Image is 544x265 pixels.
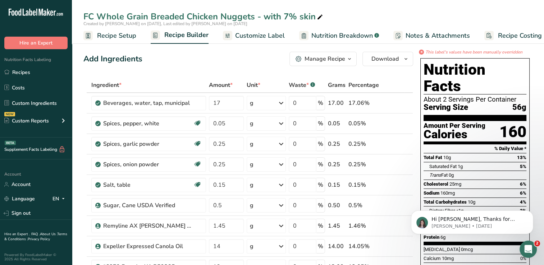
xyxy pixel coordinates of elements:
div: 1.46% [348,222,379,230]
a: Recipe Costing [484,28,542,44]
i: This label's values have been manually overridden [425,49,522,55]
span: Created by [PERSON_NAME] on [DATE], Last edited by [PERSON_NAME] on [DATE] [83,21,247,27]
span: Saturated Fat [429,164,457,169]
span: 0% [520,256,526,261]
span: 2 [534,241,540,246]
span: 10mg [442,256,454,261]
span: 10g [443,155,451,160]
span: Cholesterol [424,181,448,187]
div: Sugar, Cane USDA Verified [103,201,193,210]
span: Nutrition Breakdown [311,31,373,41]
div: Expeller Expressed Canola Oil [103,242,193,251]
span: Customize Label [235,31,285,41]
div: g [250,119,253,128]
div: Spices, pepper, white [103,119,193,128]
button: Download [362,52,413,66]
div: Add Ingredients [83,53,142,65]
div: Remyline AX [PERSON_NAME] Starch Beneo [103,222,193,230]
div: 14.00 [328,242,346,251]
div: 0.25 [328,160,346,169]
div: Powered By FoodLabelMaker © 2025 All Rights Reserved [4,253,68,261]
div: g [250,140,253,148]
div: Salt, table [103,181,193,189]
a: Recipe Setup [83,28,136,44]
div: 160 [499,122,526,141]
div: 0.25 [328,140,346,148]
a: Nutrition Breakdown [299,28,379,44]
div: Manage Recipe [305,55,345,63]
div: FC Whole Grain Breaded Chicken Nuggets - with 7% skin [83,10,324,23]
div: BETA [5,141,16,145]
div: Spices, onion powder [103,160,193,169]
a: Privacy Policy [28,237,50,242]
span: 13% [517,155,526,160]
div: g [250,242,253,251]
div: Custom Reports [4,117,49,125]
span: Recipe Setup [97,31,136,41]
div: Spices, garlic powder [103,140,193,148]
div: NEW [4,112,15,116]
iframe: Intercom live chat [520,241,537,258]
span: 6% [520,190,526,196]
span: 0g [449,172,454,178]
div: g [250,160,253,169]
div: Amount Per Serving [424,122,485,129]
span: 25mg [449,181,461,187]
span: 6% [520,181,526,187]
div: EN [52,195,68,203]
span: 56g [512,103,526,112]
span: Percentage [348,81,379,89]
span: 1g [458,164,463,169]
span: Ingredient [91,81,122,89]
a: Hire an Expert . [4,232,30,237]
div: 0.25% [348,140,379,148]
a: Recipe Builder [151,27,209,44]
button: Hire an Expert [4,37,68,49]
span: Total Fat [424,155,442,160]
div: About 2 Servings Per Container [424,96,526,103]
span: Notes & Attachments [406,31,470,41]
a: FAQ . [31,232,40,237]
h1: Nutrition Facts [424,61,526,94]
span: Serving Size [424,103,468,112]
button: Manage Recipe [289,52,357,66]
span: Calcium [424,256,441,261]
a: About Us . [40,232,57,237]
a: Terms & Conditions . [4,232,67,242]
span: Sodium [424,190,439,196]
div: 17.00 [328,99,346,107]
span: Amount [209,81,233,89]
div: g [250,181,253,189]
iframe: Intercom notifications message [400,195,544,246]
div: Calories [424,129,485,140]
span: 0mcg [461,247,473,252]
span: 5% [520,164,526,169]
div: 17.06% [348,99,379,107]
span: Recipe Builder [164,30,209,40]
span: [MEDICAL_DATA] [424,247,460,252]
span: Fat [429,172,448,178]
div: Waste [289,81,315,89]
div: 14.05% [348,242,379,251]
a: Language [4,192,35,205]
i: Trans [429,172,441,178]
div: 0.05 [328,119,346,128]
section: % Daily Value * [424,144,526,153]
div: 0.15% [348,181,379,189]
div: g [250,99,253,107]
span: Grams [328,81,346,89]
div: 1.45 [328,222,346,230]
div: 0.15 [328,181,346,189]
span: 160mg [440,190,455,196]
span: Download [371,55,399,63]
div: Beverages, water, tap, municipal [103,99,193,107]
a: Notes & Attachments [393,28,470,44]
a: Customize Label [223,28,285,44]
div: 0.05% [348,119,379,128]
div: g [250,201,253,210]
div: 0.50 [328,201,346,210]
